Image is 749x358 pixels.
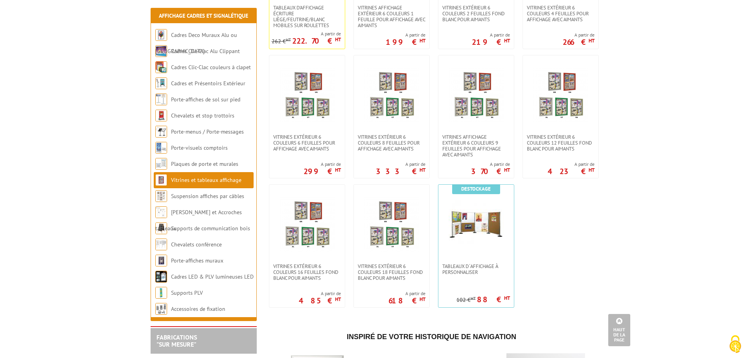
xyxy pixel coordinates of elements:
a: Chevalets et stop trottoirs [171,112,234,119]
a: Vitrines extérieur 6 couleurs 4 feuilles pour affichage avec aimants [523,5,598,22]
b: Destockage [461,185,491,192]
img: Tableaux d´affichage à personnaliser [449,196,504,252]
span: Vitrines affichage extérieur 6 couleurs 1 feuille pour affichage avec aimants [358,5,425,28]
img: Cadres LED & PLV lumineuses LED [155,271,167,283]
img: Accessoires de fixation [155,303,167,315]
span: Vitrines extérieur 6 couleurs 8 feuilles pour affichage avec aimants [358,134,425,152]
a: Suspension affiches par câbles [171,193,244,200]
sup: HT [420,37,425,44]
a: Cadres Clic-Clac couleurs à clapet [171,64,251,71]
sup: HT [335,167,341,173]
p: 219 € [472,40,510,44]
a: [PERSON_NAME] et Accroches tableaux [155,209,242,232]
span: Tableaux d'affichage écriture liège/feutrine/blanc Mobiles sur roulettes [273,5,341,28]
sup: HT [286,37,291,42]
span: A partir de [272,31,341,37]
a: Cadres Clic-Clac Alu Clippant [171,48,240,55]
sup: HT [420,167,425,173]
p: 299 € [304,169,341,174]
a: FABRICATIONS"Sur Mesure" [156,333,197,348]
img: Cadres Deco Muraux Alu ou Bois [155,29,167,41]
img: Cadres Clic-Clac couleurs à clapet [155,61,167,73]
p: 102 € [456,297,476,303]
span: A partir de [472,32,510,38]
a: Vitrines et tableaux affichage [171,176,241,184]
a: Porte-menus / Porte-messages [171,128,244,135]
a: Vitrines extérieur 6 couleurs 8 feuilles pour affichage avec aimants [354,134,429,152]
a: Vitrines extérieur 6 couleurs 6 feuilles pour affichage avec aimants [269,134,345,152]
span: A partir de [299,290,341,297]
p: 262 € [272,39,291,44]
img: Porte-menus / Porte-messages [155,126,167,138]
span: Vitrines extérieur 6 couleurs 18 feuilles fond blanc pour aimants [358,263,425,281]
a: Accessoires de fixation [171,305,225,312]
a: Vitrines extérieur 6 couleurs 16 feuilles fond blanc pour aimants [269,263,345,281]
span: A partir de [386,32,425,38]
img: Vitrines extérieur 6 couleurs 12 feuilles fond blanc pour aimants [533,67,588,122]
img: Suspension affiches par câbles [155,190,167,202]
img: Vitrines extérieur 6 couleurs 6 feuilles pour affichage avec aimants [280,67,335,122]
a: Chevalets conférence [171,241,222,248]
a: Tableaux d´affichage à personnaliser [438,263,514,275]
img: Porte-affiches de sol sur pied [155,94,167,105]
a: Tableaux d'affichage écriture liège/feutrine/blanc Mobiles sur roulettes [269,5,345,28]
span: Vitrines extérieur 6 couleurs 12 feuilles fond blanc pour aimants [527,134,594,152]
img: Plaques de porte et murales [155,158,167,170]
sup: HT [471,296,476,301]
sup: HT [589,167,594,173]
img: Vitrines extérieur 6 couleurs 8 feuilles pour affichage avec aimants [364,67,419,122]
img: Porte-visuels comptoirs [155,142,167,154]
span: A partir de [563,32,594,38]
a: Vitrines affichage extérieur 6 couleurs 1 feuille pour affichage avec aimants [354,5,429,28]
a: Supports de communication bois [171,225,250,232]
span: A partir de [471,161,510,167]
img: Chevalets et stop trottoirs [155,110,167,121]
p: 333 € [376,169,425,174]
a: Vitrines extérieur 6 couleurs 2 feuilles fond blanc pour aimants [438,5,514,22]
a: Cadres Deco Muraux Alu ou [GEOGRAPHIC_DATA] [155,31,237,55]
sup: HT [335,296,341,303]
p: 88 € [477,297,510,302]
img: Vitrines extérieur 6 couleurs 16 feuilles fond blanc pour aimants [280,196,335,252]
span: Inspiré de votre historique de navigation [347,333,516,341]
span: Vitrines extérieur 6 couleurs 16 feuilles fond blanc pour aimants [273,263,341,281]
img: Vitrines affichage extérieur 6 couleurs 9 feuilles pour affichage avec aimants [449,67,504,122]
sup: HT [504,295,510,301]
p: 618 € [388,298,425,303]
a: Plaques de porte et murales [171,160,238,167]
span: Vitrines extérieur 6 couleurs 4 feuilles pour affichage avec aimants [527,5,594,22]
sup: HT [504,37,510,44]
a: Porte-affiches muraux [171,257,223,264]
span: A partir de [388,290,425,297]
span: Tableaux d´affichage à personnaliser [442,263,510,275]
img: Chevalets conférence [155,239,167,250]
p: 222.70 € [292,39,341,43]
img: Vitrines extérieur 6 couleurs 18 feuilles fond blanc pour aimants [364,196,419,252]
img: Porte-affiches muraux [155,255,167,266]
span: Vitrines extérieur 6 couleurs 2 feuilles fond blanc pour aimants [442,5,510,22]
button: Cookies (fenêtre modale) [721,331,749,358]
span: Vitrines extérieur 6 couleurs 6 feuilles pour affichage avec aimants [273,134,341,152]
p: 199 € [386,40,425,44]
span: A partir de [376,161,425,167]
p: 370 € [471,169,510,174]
img: Cookies (fenêtre modale) [725,334,745,354]
span: A partir de [304,161,341,167]
sup: HT [589,37,594,44]
a: Vitrines affichage extérieur 6 couleurs 9 feuilles pour affichage avec aimants [438,134,514,158]
a: Affichage Cadres et Signalétique [159,12,248,19]
sup: HT [335,36,341,43]
img: Cadres et Présentoirs Extérieur [155,77,167,89]
img: Vitrines et tableaux affichage [155,174,167,186]
a: Haut de la page [608,314,630,346]
sup: HT [420,296,425,303]
span: A partir de [548,161,594,167]
a: Vitrines extérieur 6 couleurs 18 feuilles fond blanc pour aimants [354,263,429,281]
span: Vitrines affichage extérieur 6 couleurs 9 feuilles pour affichage avec aimants [442,134,510,158]
sup: HT [504,167,510,173]
a: Porte-affiches de sol sur pied [171,96,240,103]
a: Supports PLV [171,289,203,296]
p: 266 € [563,40,594,44]
a: Porte-visuels comptoirs [171,144,228,151]
p: 423 € [548,169,594,174]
